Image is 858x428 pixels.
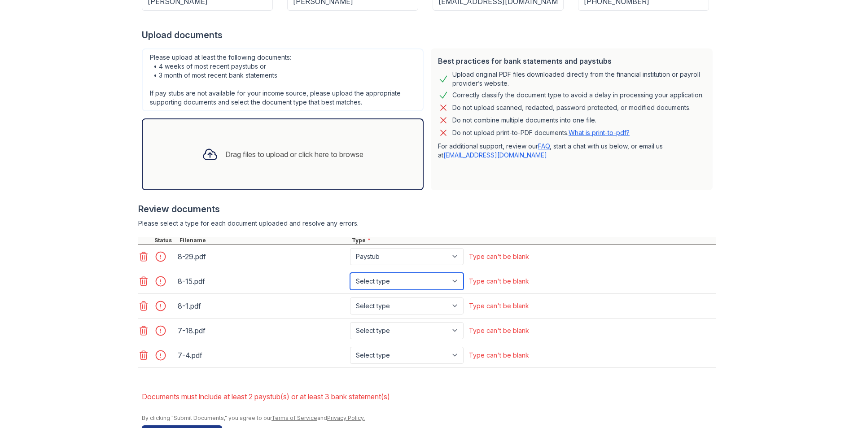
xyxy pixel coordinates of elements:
[142,415,716,422] div: By clicking "Submit Documents," you agree to our and
[178,274,346,288] div: 8-15.pdf
[142,29,716,41] div: Upload documents
[225,149,363,160] div: Drag files to upload or click here to browse
[538,142,550,150] a: FAQ
[142,48,424,111] div: Please upload at least the following documents: • 4 weeks of most recent paystubs or • 3 month of...
[569,129,630,136] a: What is print-to-pdf?
[452,70,705,88] div: Upload original PDF files downloaded directly from the financial institution or payroll provider’...
[138,203,716,215] div: Review documents
[452,115,596,126] div: Do not combine multiple documents into one file.
[153,237,178,244] div: Status
[178,249,346,264] div: 8-29.pdf
[469,252,529,261] div: Type can't be blank
[469,301,529,310] div: Type can't be blank
[178,348,346,362] div: 7-4.pdf
[469,351,529,360] div: Type can't be blank
[178,237,350,244] div: Filename
[469,277,529,286] div: Type can't be blank
[438,56,705,66] div: Best practices for bank statements and paystubs
[452,128,630,137] p: Do not upload print-to-PDF documents.
[452,102,691,113] div: Do not upload scanned, redacted, password protected, or modified documents.
[178,323,346,338] div: 7-18.pdf
[469,326,529,335] div: Type can't be blank
[271,415,317,421] a: Terms of Service
[178,299,346,313] div: 8-1.pdf
[350,237,716,244] div: Type
[142,388,716,406] li: Documents must include at least 2 paystub(s) or at least 3 bank statement(s)
[327,415,365,421] a: Privacy Policy.
[438,142,705,160] p: For additional support, review our , start a chat with us below, or email us at
[138,219,716,228] div: Please select a type for each document uploaded and resolve any errors.
[452,90,704,100] div: Correctly classify the document type to avoid a delay in processing your application.
[443,151,547,159] a: [EMAIL_ADDRESS][DOMAIN_NAME]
